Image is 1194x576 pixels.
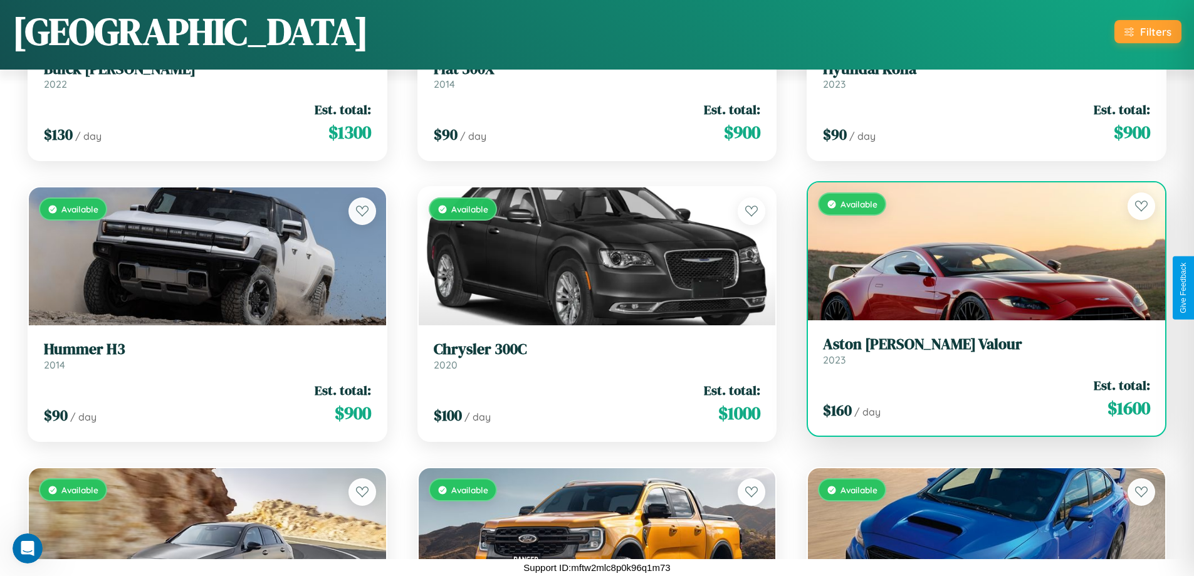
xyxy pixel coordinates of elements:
button: Filters [1114,20,1181,43]
span: Est. total: [1094,100,1150,118]
span: Available [61,484,98,495]
p: Support ID: mftw2mlc8p0k96q1m73 [523,559,670,576]
span: Available [841,484,877,495]
span: Est. total: [315,381,371,399]
span: / day [70,411,97,423]
span: $ 90 [434,124,458,145]
span: / day [75,130,102,142]
span: $ 90 [44,405,68,426]
span: 2014 [434,78,455,90]
span: $ 130 [44,124,73,145]
span: Available [841,199,877,209]
h3: Chrysler 300C [434,340,761,359]
span: Est. total: [315,100,371,118]
a: Buick [PERSON_NAME]2022 [44,60,371,91]
iframe: Intercom live chat [13,533,43,563]
span: $ 1600 [1108,395,1150,421]
span: Available [451,204,488,214]
span: 2023 [823,78,846,90]
span: $ 90 [823,124,847,145]
span: $ 160 [823,400,852,421]
span: $ 100 [434,405,462,426]
span: $ 900 [724,120,760,145]
h3: Aston [PERSON_NAME] Valour [823,335,1150,353]
span: Est. total: [704,381,760,399]
span: Available [61,204,98,214]
a: Fiat 500X2014 [434,60,761,91]
h1: [GEOGRAPHIC_DATA] [13,6,369,57]
a: Aston [PERSON_NAME] Valour2023 [823,335,1150,366]
span: / day [854,406,881,418]
span: / day [460,130,486,142]
span: / day [849,130,876,142]
div: Give Feedback [1179,263,1188,313]
span: 2014 [44,359,65,371]
div: Filters [1140,25,1171,38]
span: 2020 [434,359,458,371]
span: / day [464,411,491,423]
span: $ 900 [1114,120,1150,145]
a: Hummer H32014 [44,340,371,371]
span: 2023 [823,353,846,366]
span: $ 1000 [718,401,760,426]
a: Chrysler 300C2020 [434,340,761,371]
span: Available [451,484,488,495]
a: Hyundai Kona2023 [823,60,1150,91]
span: $ 1300 [328,120,371,145]
span: 2022 [44,78,67,90]
span: Est. total: [1094,376,1150,394]
span: $ 900 [335,401,371,426]
h3: Hummer H3 [44,340,371,359]
span: Est. total: [704,100,760,118]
